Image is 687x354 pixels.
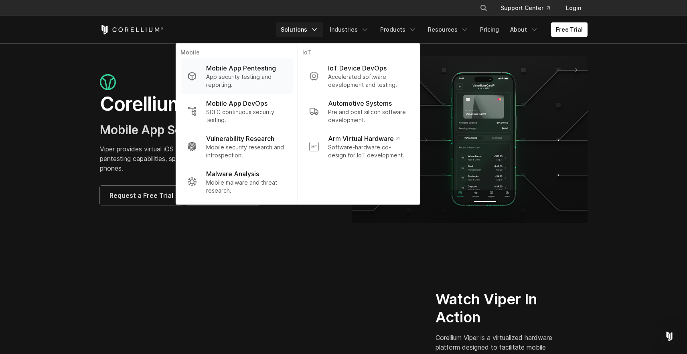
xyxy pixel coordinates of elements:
[475,22,504,37] a: Pricing
[100,123,261,137] span: Mobile App Security Testing
[109,191,173,200] span: Request a Free Trial
[100,186,183,205] a: Request a Free Trial
[494,1,556,15] a: Support Center
[180,58,292,94] a: Mobile App Pentesting App security testing and reporting.
[276,22,588,37] div: Navigation Menu
[206,73,286,89] p: App security testing and reporting.
[206,134,274,143] p: Vulnerability Research
[559,1,588,15] a: Login
[476,1,491,15] button: Search
[302,129,415,164] a: Arm Virtual Hardware Software-hardware co-design for IoT development.
[328,99,392,108] p: Automotive Systems
[375,22,422,37] a: Products
[276,22,323,37] a: Solutions
[551,22,588,37] a: Free Trial
[470,1,588,15] div: Navigation Menu
[100,144,336,173] p: Viper provides virtual iOS and Android devices that enable mobile app pentesting capabilities, sp...
[660,327,679,346] div: Open Intercom Messenger
[100,25,164,34] a: Corellium Home
[328,134,399,143] p: Arm Virtual Hardware
[328,143,408,159] p: Software-hardware co-design for IoT development.
[206,169,259,179] p: Malware Analysis
[352,56,588,223] img: viper_hero
[325,22,374,37] a: Industries
[328,63,387,73] p: IoT Device DevOps
[505,22,543,37] a: About
[423,22,474,37] a: Resources
[180,129,292,164] a: Vulnerability Research Mobile security research and introspection.
[180,48,292,58] p: Mobile
[328,108,408,124] p: Pre and post silicon software development.
[328,73,408,89] p: Accelerated software development and testing.
[180,94,292,129] a: Mobile App DevOps SDLC continuous security testing.
[302,48,415,58] p: IoT
[206,63,276,73] p: Mobile App Pentesting
[206,108,286,124] p: SDLC continuous security testing.
[302,94,415,129] a: Automotive Systems Pre and post silicon software development.
[206,179,286,195] p: Mobile malware and threat research.
[206,99,268,108] p: Mobile App DevOps
[302,58,415,94] a: IoT Device DevOps Accelerated software development and testing.
[100,74,116,91] img: viper_icon_large
[206,143,286,159] p: Mobile security research and introspection.
[436,290,557,326] h2: Watch Viper In Action
[180,164,292,199] a: Malware Analysis Mobile malware and threat research.
[100,92,336,116] h1: Corellium Viper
